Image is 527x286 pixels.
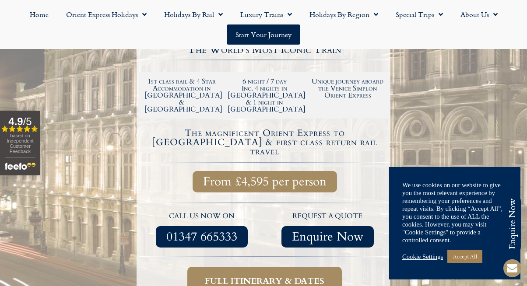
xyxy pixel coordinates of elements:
a: Home [21,4,57,24]
span: Enquire Now [292,231,363,242]
p: call us now on [143,211,260,222]
a: Orient Express Holidays [57,4,155,24]
h4: The magnificent Orient Express to [GEOGRAPHIC_DATA] & first class return rail travel [140,129,389,156]
a: Enquire Now [281,226,374,248]
a: Start your Journey [227,24,300,45]
a: Cookie Settings [402,253,443,261]
a: Holidays by Region [301,4,387,24]
a: Special Trips [387,4,452,24]
a: Accept All [447,250,482,263]
p: request a quote [269,211,386,222]
nav: Menu [4,4,523,45]
h2: 1st class rail & 4 Star Accommodation in [GEOGRAPHIC_DATA] & [GEOGRAPHIC_DATA] [144,78,219,113]
h2: Unique journey aboard the Venice Simplon Orient Express [310,78,385,99]
div: We use cookies on our website to give you the most relevant experience by remembering your prefer... [402,181,507,244]
span: 01347 665333 [166,231,237,242]
a: 01347 665333 [156,226,248,248]
h2: The World's Most Iconic Train [139,45,390,55]
h2: 6 night / 7 day Inc. 4 nights in [GEOGRAPHIC_DATA] & 1 night in [GEOGRAPHIC_DATA] [228,78,302,113]
a: About Us [452,4,506,24]
a: From £4,595 per person [193,171,337,192]
span: From £4,595 per person [203,176,327,187]
a: Holidays by Rail [155,4,232,24]
a: Luxury Trains [232,4,301,24]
